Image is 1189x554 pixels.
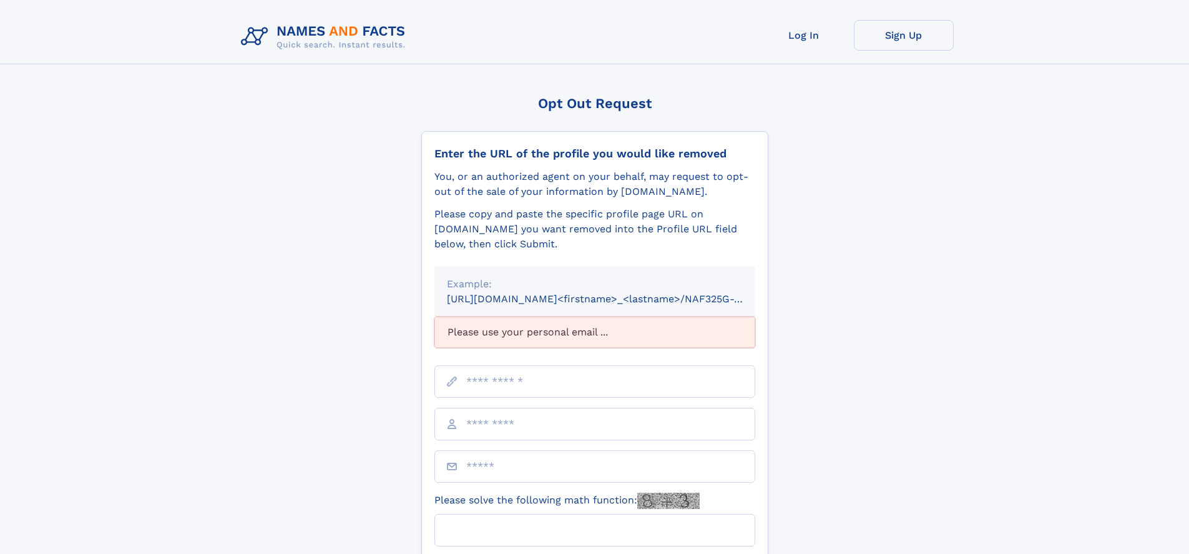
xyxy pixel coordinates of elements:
a: Log In [754,20,854,51]
div: You, or an authorized agent on your behalf, may request to opt-out of the sale of your informatio... [434,169,755,199]
div: Example: [447,277,743,292]
div: Please copy and paste the specific profile page URL on [DOMAIN_NAME] you want removed into the Pr... [434,207,755,252]
div: Please use your personal email ... [434,317,755,348]
small: [URL][DOMAIN_NAME]<firstname>_<lastname>/NAF325G-xxxxxxxx [447,293,779,305]
div: Enter the URL of the profile you would like removed [434,147,755,161]
div: Opt Out Request [421,96,768,111]
img: Logo Names and Facts [236,20,416,54]
label: Please solve the following math function: [434,493,700,509]
a: Sign Up [854,20,954,51]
